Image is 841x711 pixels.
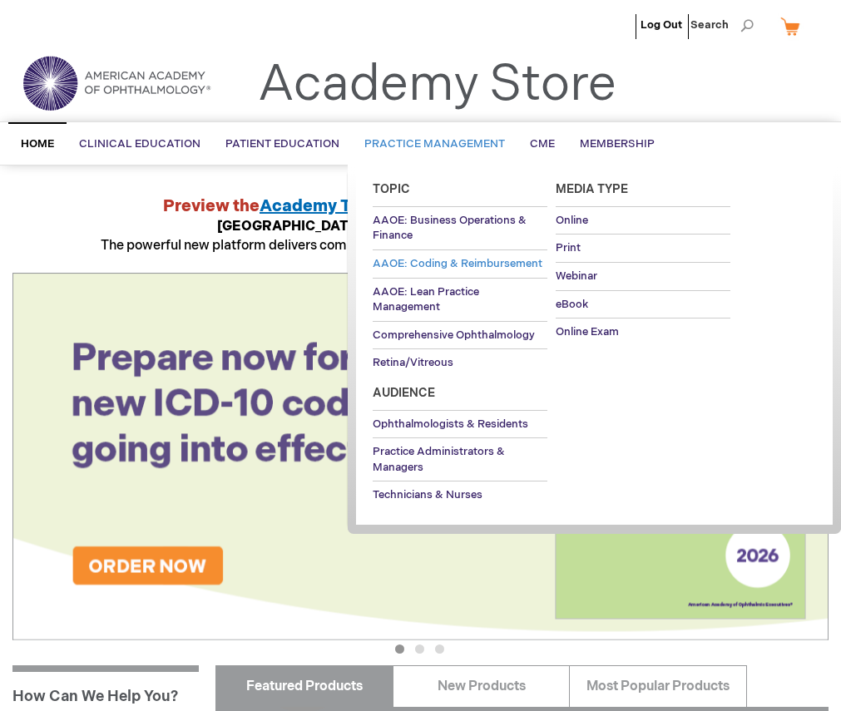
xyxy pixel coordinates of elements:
[569,665,747,707] a: Most Popular Products
[373,257,542,270] span: AAOE: Coding & Reimbursement
[393,665,571,707] a: New Products
[373,417,528,431] span: Ophthalmologists & Residents
[415,644,424,654] button: 2 of 3
[556,298,588,311] span: eBook
[373,445,505,474] span: Practice Administrators & Managers
[556,214,588,227] span: Online
[373,182,410,196] span: Topic
[641,18,682,32] a: Log Out
[556,241,581,254] span: Print
[260,196,575,216] a: Academy Technician Training Platform
[556,325,619,338] span: Online Exam
[21,137,54,151] span: Home
[373,386,435,400] span: Audience
[690,8,754,42] span: Search
[556,269,597,283] span: Webinar
[530,137,555,151] span: CME
[373,328,535,342] span: Comprehensive Ophthalmology
[215,665,393,707] a: Featured Products
[580,137,655,151] span: Membership
[163,196,678,216] strong: Preview the at AAO 2025
[395,644,404,654] button: 1 of 3
[217,219,625,235] strong: [GEOGRAPHIC_DATA], Hall WB1, Booth 2761, [DATE] 10:30 a.m.
[373,214,527,243] span: AAOE: Business Operations & Finance
[373,356,453,369] span: Retina/Vitreous
[556,182,628,196] span: Media Type
[373,488,482,501] span: Technicians & Nurses
[435,644,444,654] button: 3 of 3
[258,55,616,115] a: Academy Store
[373,285,479,314] span: AAOE: Lean Practice Management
